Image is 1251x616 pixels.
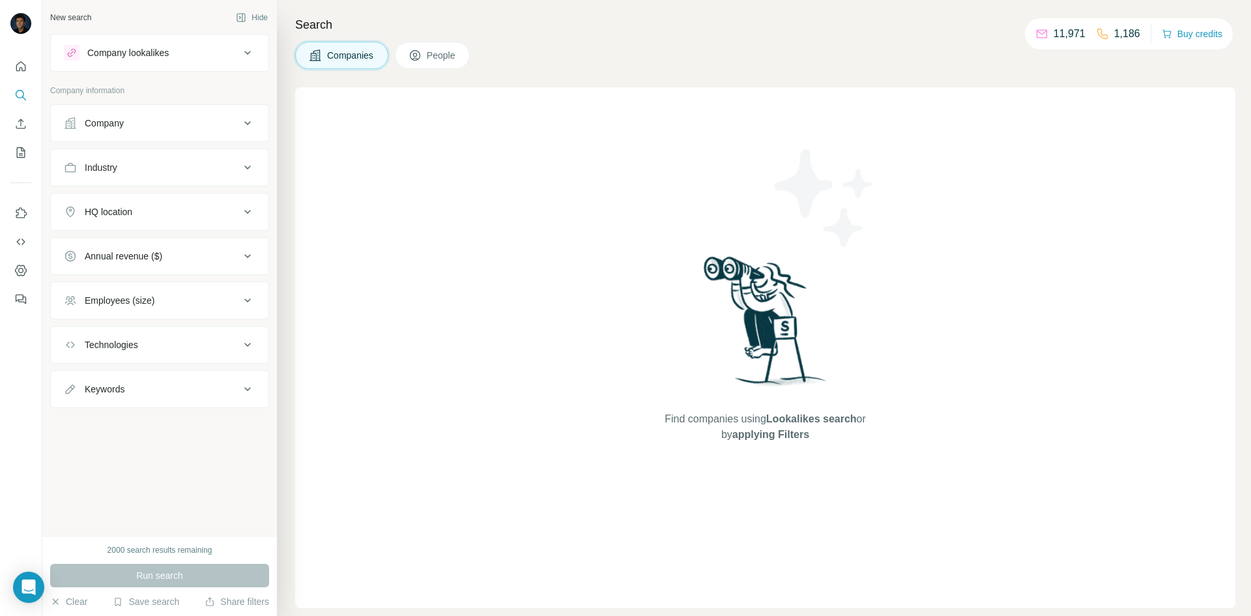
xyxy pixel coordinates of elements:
[1162,25,1222,43] button: Buy credits
[50,595,87,608] button: Clear
[87,46,169,59] div: Company lookalikes
[10,141,31,164] button: My lists
[85,117,124,130] div: Company
[113,595,179,608] button: Save search
[13,572,44,603] div: Open Intercom Messenger
[698,253,833,398] img: Surfe Illustration - Woman searching with binoculars
[108,544,212,556] div: 2000 search results remaining
[50,12,91,23] div: New search
[51,108,268,139] button: Company
[51,152,268,183] button: Industry
[295,16,1235,34] h4: Search
[51,374,268,405] button: Keywords
[51,285,268,316] button: Employees (size)
[732,429,809,440] span: applying Filters
[427,49,457,62] span: People
[50,85,269,96] p: Company information
[205,595,269,608] button: Share filters
[85,338,138,351] div: Technologies
[51,241,268,272] button: Annual revenue ($)
[85,161,117,174] div: Industry
[51,196,268,227] button: HQ location
[227,8,277,27] button: Hide
[327,49,375,62] span: Companies
[85,383,124,396] div: Keywords
[10,287,31,311] button: Feedback
[10,259,31,282] button: Dashboard
[10,83,31,107] button: Search
[766,413,857,424] span: Lookalikes search
[85,250,162,263] div: Annual revenue ($)
[766,139,883,257] img: Surfe Illustration - Stars
[10,201,31,225] button: Use Surfe on LinkedIn
[51,37,268,68] button: Company lookalikes
[85,294,154,307] div: Employees (size)
[85,205,132,218] div: HQ location
[661,411,869,443] span: Find companies using or by
[51,329,268,360] button: Technologies
[10,55,31,78] button: Quick start
[1054,26,1086,42] p: 11,971
[10,112,31,136] button: Enrich CSV
[10,230,31,254] button: Use Surfe API
[10,13,31,34] img: Avatar
[1114,26,1140,42] p: 1,186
